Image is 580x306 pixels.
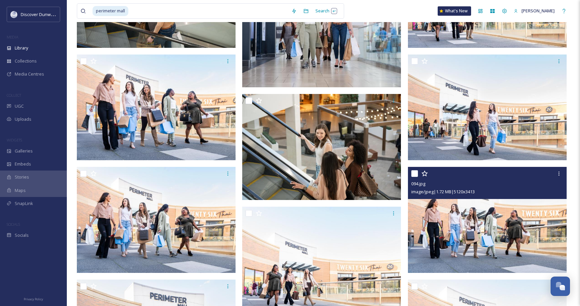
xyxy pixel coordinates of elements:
[77,167,236,273] img: 095.jpg
[11,11,17,18] img: 696246f7-25b9-4a35-beec-0db6f57a4831.png
[15,148,33,154] span: Galleries
[15,58,37,64] span: Collections
[15,45,28,51] span: Library
[7,93,21,98] span: COLLECT
[7,222,20,227] span: SOCIALS
[15,187,26,194] span: Maps
[312,4,340,17] div: Search
[15,174,29,180] span: Stories
[24,295,43,303] a: Privacy Policy
[15,232,29,238] span: Socials
[411,189,475,195] span: image/jpeg | 1.72 MB | 5120 x 3413
[522,8,555,14] span: [PERSON_NAME]
[551,277,570,296] button: Open Chat
[15,200,33,207] span: SnapLink
[7,34,18,39] span: MEDIA
[93,6,128,16] span: perimeter mall
[511,4,558,17] a: [PERSON_NAME]
[7,137,22,142] span: WIDGETS
[77,55,236,161] img: 096.jpg
[24,297,43,301] span: Privacy Policy
[408,167,567,273] img: 094.jpg
[242,94,401,200] img: 121.jpg
[438,6,471,16] a: What's New
[15,71,44,77] span: Media Centres
[21,11,61,17] span: Discover Dunwoody
[15,161,31,167] span: Embeds
[15,103,24,109] span: UGC
[408,55,567,161] img: 097.jpg
[411,181,425,187] span: 094.jpg
[15,116,31,122] span: Uploads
